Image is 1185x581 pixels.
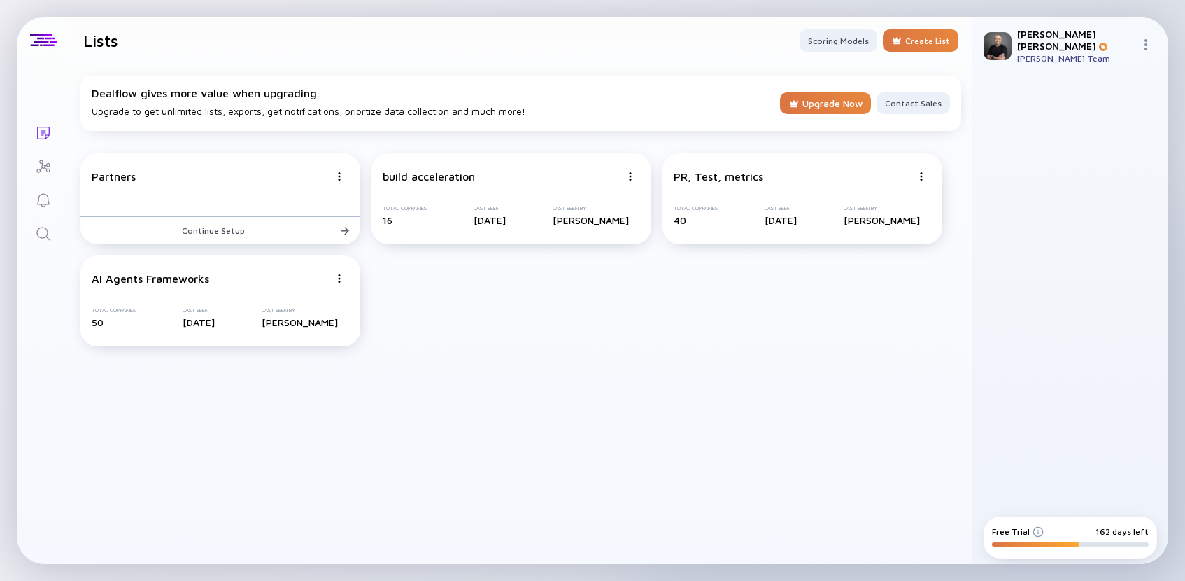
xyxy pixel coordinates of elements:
[877,92,950,114] button: Contact Sales
[780,92,871,114] button: Upgrade Now
[92,87,774,117] div: Upgrade to get unlimited lists, exports, get notifications, priortize data collection and much more!
[800,30,877,52] div: Scoring Models
[765,205,797,211] div: Last Seen
[674,170,763,183] div: PR, Test, metrics
[92,87,774,99] div: Dealflow gives more value when upgrading.
[17,216,69,249] a: Search
[17,148,69,182] a: Investor Map
[844,214,920,226] div: [PERSON_NAME]
[674,205,718,211] div: Total Companies
[474,205,506,211] div: Last Seen
[917,172,925,181] img: Menu
[992,526,1044,537] div: Free Trial
[800,29,877,52] button: Scoring Models
[183,316,215,328] div: [DATE]
[262,316,338,328] div: [PERSON_NAME]
[383,205,427,211] div: Total Companies
[674,214,686,226] span: 40
[883,29,958,52] button: Create List
[183,307,215,314] div: Last Seen
[17,115,69,148] a: Lists
[1095,526,1149,537] div: 162 days left
[383,170,475,183] div: build acceleration
[844,205,920,211] div: Last Seen By
[780,92,871,115] div: Upgrade Now
[92,307,136,314] div: Total Companies
[335,172,343,181] img: Menu
[92,272,209,285] div: AI Agents Frameworks
[1017,28,1135,52] div: [PERSON_NAME] [PERSON_NAME]
[383,214,392,226] span: 16
[83,31,118,50] h1: Lists
[335,274,343,283] img: Menu
[474,214,506,226] div: [DATE]
[553,205,629,211] div: Last Seen By
[80,216,360,244] button: Continue Setup
[173,220,267,241] div: Continue Setup
[984,32,1012,60] img: Shimon Profile Picture
[553,214,629,226] div: [PERSON_NAME]
[92,316,104,328] span: 50
[262,307,338,314] div: Last Seen By
[626,172,634,181] img: Menu
[765,214,797,226] div: [DATE]
[92,170,136,183] div: Partners
[17,182,69,216] a: Reminders
[1140,39,1151,50] img: Menu
[1017,53,1135,64] div: [PERSON_NAME] Team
